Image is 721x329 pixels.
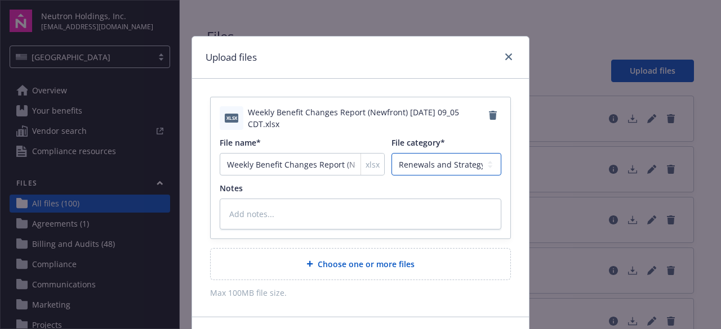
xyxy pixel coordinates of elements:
[220,153,385,175] input: Add file name...
[248,106,484,130] span: Weekly Benefit Changes Report (Newfront) [DATE] 09_05 CDT.xlsx
[220,137,261,148] span: File name*
[502,50,515,64] a: close
[366,159,380,170] span: xlsx
[318,258,415,270] span: Choose one or more files
[391,137,445,148] span: File category*
[210,248,511,280] div: Choose one or more files
[220,183,243,193] span: Notes
[210,287,511,299] span: Max 100MB file size.
[206,50,257,65] h1: Upload files
[225,114,238,122] span: xlsx
[484,106,501,124] a: Remove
